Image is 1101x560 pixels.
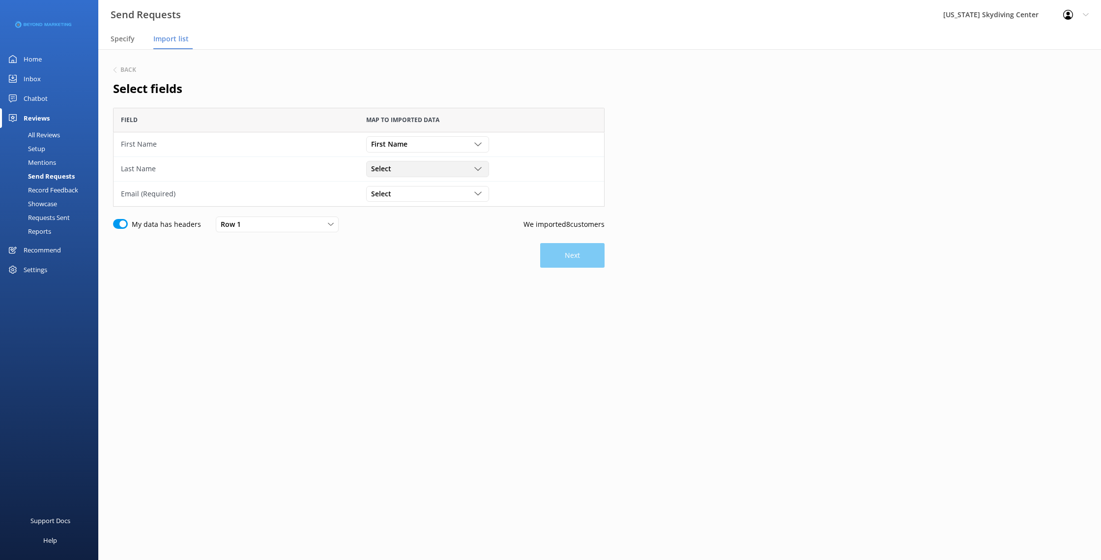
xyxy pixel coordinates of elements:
[24,69,41,89] div: Inbox
[6,169,98,183] a: Send Requests
[371,163,397,174] span: Select
[24,260,47,280] div: Settings
[43,530,57,550] div: Help
[371,139,413,150] span: First Name
[371,188,397,199] span: Select
[30,511,70,530] div: Support Docs
[6,183,98,197] a: Record Feedback
[24,89,48,108] div: Chatbot
[366,115,439,124] span: Map to imported data
[120,67,136,73] h6: Back
[111,34,135,44] span: Specify
[153,34,189,44] span: Import list
[113,67,136,73] button: Back
[6,211,98,224] a: Requests Sent
[15,17,71,33] img: 3-1676954853.png
[111,7,181,23] h3: Send Requests
[24,240,61,260] div: Recommend
[121,115,138,124] span: Field
[6,224,98,238] a: Reports
[6,183,78,197] div: Record Feedback
[6,197,98,211] a: Showcase
[24,49,42,69] div: Home
[523,219,605,230] p: We imported 8 customers
[132,219,201,230] label: My data has headers
[6,197,57,211] div: Showcase
[6,142,45,156] div: Setup
[221,219,247,230] span: Row 1
[113,132,605,206] div: grid
[6,211,70,224] div: Requests Sent
[121,163,351,174] div: Last Name
[6,128,98,142] a: All Reviews
[6,156,56,169] div: Mentions
[6,128,60,142] div: All Reviews
[113,79,605,98] h2: Select fields
[6,169,75,183] div: Send Requests
[6,224,51,238] div: Reports
[6,156,98,169] a: Mentions
[6,142,98,156] a: Setup
[121,139,351,150] div: First Name
[121,188,351,199] div: Email (Required)
[24,108,50,128] div: Reviews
